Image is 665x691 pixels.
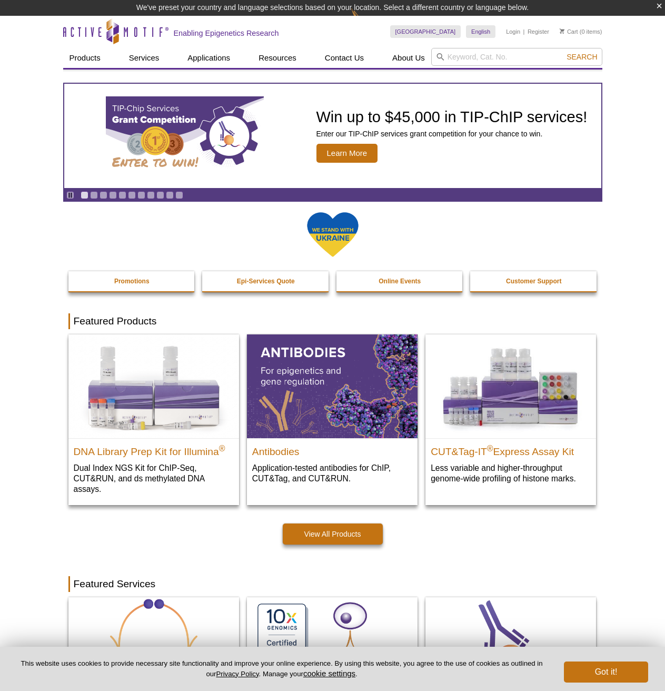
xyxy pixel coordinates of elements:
[175,191,183,199] a: Go to slide 11
[390,25,461,38] a: [GEOGRAPHIC_DATA]
[379,278,421,285] strong: Online Events
[560,28,578,35] a: Cart
[316,109,588,125] h2: Win up to $45,000 in TIP-ChIP services!
[100,191,107,199] a: Go to slide 3
[63,48,107,68] a: Products
[247,334,418,494] a: All Antibodies Antibodies Application-tested antibodies for ChIP, CUT&Tag, and CUT&RUN.
[137,191,145,199] a: Go to slide 7
[431,441,591,457] h2: CUT&Tag-IT Express Assay Kit
[147,191,155,199] a: Go to slide 8
[64,84,601,188] article: TIP-ChIP Services Grant Competition
[316,129,588,139] p: Enter our TIP-ChIP services grant competition for your chance to win.
[106,96,264,175] img: TIP-ChIP Services Grant Competition
[564,662,648,683] button: Got it!
[425,334,596,494] a: CUT&Tag-IT® Express Assay Kit CUT&Tag-IT®Express Assay Kit Less variable and higher-throughput ge...
[74,441,234,457] h2: DNA Library Prep Kit for Illumina
[181,48,236,68] a: Applications
[506,278,561,285] strong: Customer Support
[237,278,295,285] strong: Epi-Services Quote
[166,191,174,199] a: Go to slide 10
[306,211,359,258] img: We Stand With Ukraine
[316,144,378,163] span: Learn More
[68,334,239,505] a: DNA Library Prep Kit for Illumina DNA Library Prep Kit for Illumina® Dual Index NGS Kit for ChIP-...
[252,441,412,457] h2: Antibodies
[68,576,597,592] h2: Featured Services
[68,334,239,438] img: DNA Library Prep Kit for Illumina
[247,334,418,438] img: All Antibodies
[128,191,136,199] a: Go to slide 6
[470,271,598,291] a: Customer Support
[319,48,370,68] a: Contact Us
[528,28,549,35] a: Register
[68,313,597,329] h2: Featured Products
[17,659,547,679] p: This website uses cookies to provide necessary site functionality and improve your online experie...
[156,191,164,199] a: Go to slide 9
[487,443,493,452] sup: ®
[202,271,330,291] a: Epi-Services Quote
[283,524,383,545] a: View All Products
[216,670,259,678] a: Privacy Policy
[219,443,225,452] sup: ®
[466,25,495,38] a: English
[81,191,88,199] a: Go to slide 1
[66,191,74,199] a: Toggle autoplay
[252,462,412,484] p: Application-tested antibodies for ChIP, CUT&Tag, and CUT&RUN.
[523,25,525,38] li: |
[431,462,591,484] p: Less variable and higher-throughput genome-wide profiling of histone marks​.
[174,28,279,38] h2: Enabling Epigenetics Research
[567,53,597,61] span: Search
[431,48,602,66] input: Keyword, Cat. No.
[64,84,601,188] a: TIP-ChIP Services Grant Competition Win up to $45,000 in TIP-ChIP services! Enter our TIP-ChIP se...
[118,191,126,199] a: Go to slide 5
[68,271,196,291] a: Promotions
[351,8,379,33] img: Change Here
[90,191,98,199] a: Go to slide 2
[74,462,234,495] p: Dual Index NGS Kit for ChIP-Seq, CUT&RUN, and ds methylated DNA assays.
[109,191,117,199] a: Go to slide 4
[114,278,150,285] strong: Promotions
[506,28,520,35] a: Login
[386,48,431,68] a: About Us
[252,48,303,68] a: Resources
[303,669,355,678] button: cookie settings
[563,52,600,62] button: Search
[560,25,602,38] li: (0 items)
[123,48,166,68] a: Services
[560,28,564,34] img: Your Cart
[336,271,464,291] a: Online Events
[425,334,596,438] img: CUT&Tag-IT® Express Assay Kit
